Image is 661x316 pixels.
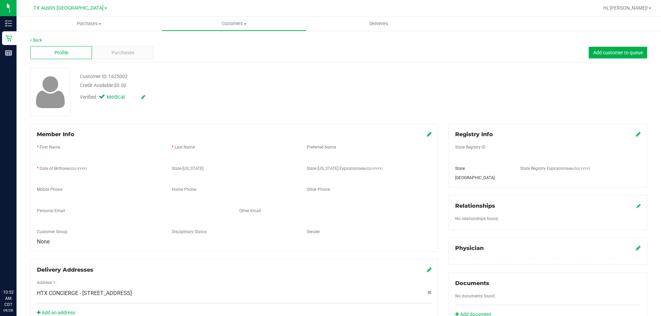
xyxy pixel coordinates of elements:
label: Home Phone [172,186,196,193]
label: Disciplinary Status [172,229,207,235]
div: Customer ID: 1625002 [80,73,128,80]
span: Member Info [37,131,74,138]
label: Other Phone [307,186,330,193]
iframe: Resource center [7,261,28,282]
label: State Registry Expiration [520,165,590,172]
label: Other Email [239,208,261,214]
label: Customer Group [37,229,67,235]
label: State [US_STATE] [172,165,203,172]
p: 10:52 AM CDT [3,289,13,308]
inline-svg: Retail [5,35,12,42]
a: Deliveries [306,17,451,31]
span: Delivery Addresses [37,266,93,273]
label: State [US_STATE] Expiration [307,165,382,172]
span: (MM/DD/YYYY) [358,167,382,171]
inline-svg: Reports [5,50,12,56]
span: (MM/DD/YYYY) [63,167,87,171]
span: Deliveries [360,21,398,27]
span: No documents found. [455,294,496,298]
span: Documents [455,280,489,286]
span: Hi, [PERSON_NAME]! [603,5,648,11]
span: None [37,238,50,245]
label: Last Name [175,144,195,150]
span: Purchases [17,21,161,27]
span: Registry Info [455,131,493,138]
label: No relationships found. [455,216,499,222]
span: HTX CONCIERGE - [STREET_ADDRESS] [37,289,132,297]
p: 09/28 [3,308,13,313]
label: State Registry ID [455,144,485,150]
a: Purchases [17,17,161,31]
inline-svg: Inventory [5,20,12,27]
span: Physician [455,245,484,251]
span: Medical [107,94,134,101]
a: Back [30,38,42,43]
label: Preferred Name [307,144,336,150]
div: [GEOGRAPHIC_DATA] [450,175,515,181]
div: Credit Available: [80,82,383,89]
label: Date of Birth [40,165,87,172]
span: Customers [162,21,306,27]
span: Relationships [455,203,495,209]
label: First Name [40,144,60,150]
iframe: Resource center unread badge [20,260,29,268]
span: (MM/DD/YYYY) [566,167,590,171]
div: Verified: [80,94,145,101]
a: Add an address [37,310,75,315]
img: user-icon.png [32,74,69,110]
span: $0.00 [114,83,126,88]
a: Customers [161,17,306,31]
div: State [450,165,515,172]
label: Gender [307,229,320,235]
label: Mobile Phone [37,186,62,193]
span: Profile [54,49,68,56]
button: Add customer to queue [589,47,647,58]
span: Purchases [112,49,134,56]
span: Add customer to queue [593,50,643,55]
label: Personal Email [37,208,65,214]
label: Address 1: [37,280,56,286]
span: TX Austin [GEOGRAPHIC_DATA] [33,5,104,11]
